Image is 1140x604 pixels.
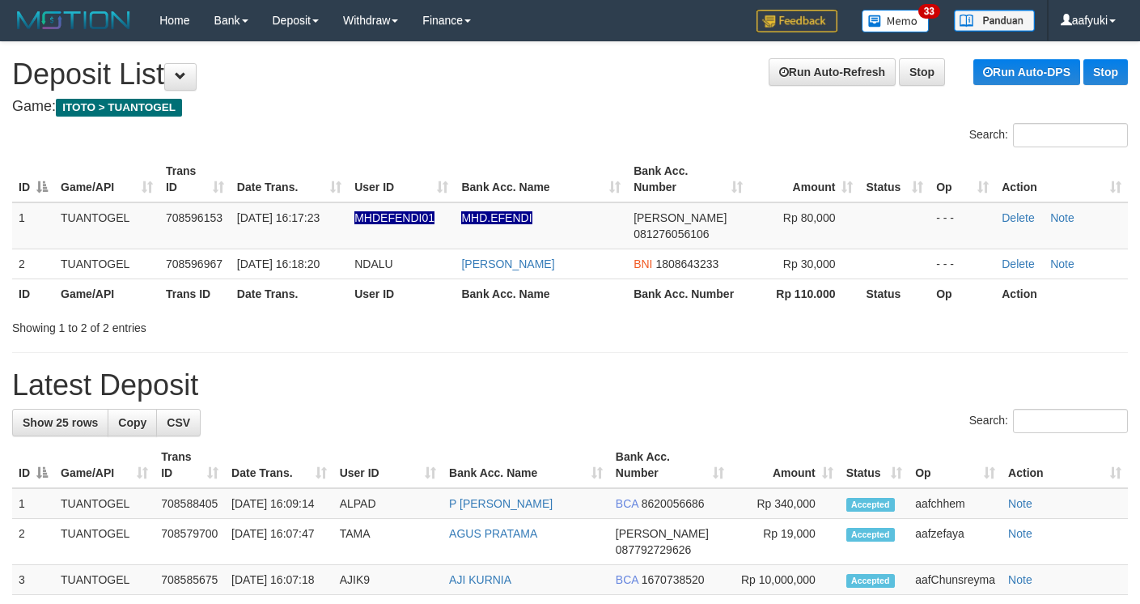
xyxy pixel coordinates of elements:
span: Copy 1808643233 to clipboard [655,257,718,270]
a: Stop [1083,59,1128,85]
th: Bank Acc. Name: activate to sort column ascending [455,156,627,202]
span: Copy 8620056686 to clipboard [642,497,705,510]
h4: Game: [12,99,1128,115]
a: Note [1008,497,1032,510]
a: Delete [1002,257,1034,270]
img: Feedback.jpg [756,10,837,32]
a: Note [1008,573,1032,586]
span: Copy [118,416,146,429]
span: Show 25 rows [23,416,98,429]
th: Amount: activate to sort column ascending [749,156,859,202]
th: Amount: activate to sort column ascending [731,442,839,488]
span: BNI [634,257,652,270]
span: Nama rekening ada tanda titik/strip, harap diedit [354,211,434,224]
th: ID: activate to sort column descending [12,156,54,202]
h1: Latest Deposit [12,369,1128,402]
th: User ID: activate to sort column ascending [333,442,443,488]
span: NDALU [354,257,392,270]
td: aafzefaya [909,519,1002,565]
span: Copy 087792729626 to clipboard [616,543,691,556]
th: Status [859,279,930,308]
th: Bank Acc. Name: activate to sort column ascending [443,442,609,488]
span: Rp 30,000 [783,257,836,270]
span: Accepted [846,498,895,512]
td: Rp 19,000 [731,519,839,565]
td: TUANTOGEL [54,249,159,279]
td: TUANTOGEL [54,202,159,249]
th: Status: activate to sort column ascending [840,442,909,488]
label: Search: [969,409,1128,433]
td: TUANTOGEL [54,519,155,565]
th: User ID [348,279,455,308]
span: Copy 1670738520 to clipboard [642,573,705,586]
td: TUANTOGEL [54,565,155,595]
th: Trans ID [159,279,231,308]
td: [DATE] 16:09:14 [225,488,333,519]
th: ID: activate to sort column descending [12,442,54,488]
td: Rp 340,000 [731,488,839,519]
a: Run Auto-DPS [973,59,1080,85]
span: BCA [616,497,638,510]
img: panduan.png [954,10,1035,32]
th: Bank Acc. Number: activate to sort column ascending [609,442,731,488]
label: Search: [969,123,1128,147]
td: 1 [12,202,54,249]
th: Trans ID: activate to sort column ascending [159,156,231,202]
td: 708588405 [155,488,225,519]
span: Rp 80,000 [783,211,836,224]
th: Op: activate to sort column ascending [930,156,995,202]
td: [DATE] 16:07:47 [225,519,333,565]
img: Button%20Memo.svg [862,10,930,32]
img: MOTION_logo.png [12,8,135,32]
a: P [PERSON_NAME] [449,497,553,510]
td: - - - [930,249,995,279]
td: Rp 10,000,000 [731,565,839,595]
span: CSV [167,416,190,429]
td: aafchhem [909,488,1002,519]
td: 3 [12,565,54,595]
td: 708585675 [155,565,225,595]
span: 708596967 [166,257,222,270]
span: [PERSON_NAME] [634,211,727,224]
th: Action: activate to sort column ascending [995,156,1128,202]
th: Game/API: activate to sort column ascending [54,156,159,202]
span: 33 [918,4,940,19]
a: Copy [108,409,157,436]
th: Bank Acc. Number [627,279,749,308]
input: Search: [1013,123,1128,147]
th: Bank Acc. Number: activate to sort column ascending [627,156,749,202]
a: Delete [1002,211,1034,224]
a: Show 25 rows [12,409,108,436]
th: Op [930,279,995,308]
td: TUANTOGEL [54,488,155,519]
h1: Deposit List [12,58,1128,91]
input: Search: [1013,409,1128,433]
td: TAMA [333,519,443,565]
a: AGUS PRATAMA [449,527,537,540]
a: Note [1050,257,1074,270]
a: MHD.EFENDI [461,211,532,224]
th: Bank Acc. Name [455,279,627,308]
th: Date Trans.: activate to sort column ascending [231,156,348,202]
a: Stop [899,58,945,86]
td: AJIK9 [333,565,443,595]
a: Note [1008,527,1032,540]
a: Note [1050,211,1074,224]
span: [DATE] 16:17:23 [237,211,320,224]
span: Accepted [846,574,895,588]
th: Op: activate to sort column ascending [909,442,1002,488]
span: BCA [616,573,638,586]
td: 708579700 [155,519,225,565]
td: aafChunsreyma [909,565,1002,595]
th: Game/API [54,279,159,308]
th: Status: activate to sort column ascending [859,156,930,202]
td: [DATE] 16:07:18 [225,565,333,595]
td: 1 [12,488,54,519]
th: Game/API: activate to sort column ascending [54,442,155,488]
a: [PERSON_NAME] [461,257,554,270]
span: ITOTO > TUANTOGEL [56,99,182,117]
span: [PERSON_NAME] [616,527,709,540]
td: - - - [930,202,995,249]
a: AJI KURNIA [449,573,511,586]
th: Action: activate to sort column ascending [1002,442,1128,488]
